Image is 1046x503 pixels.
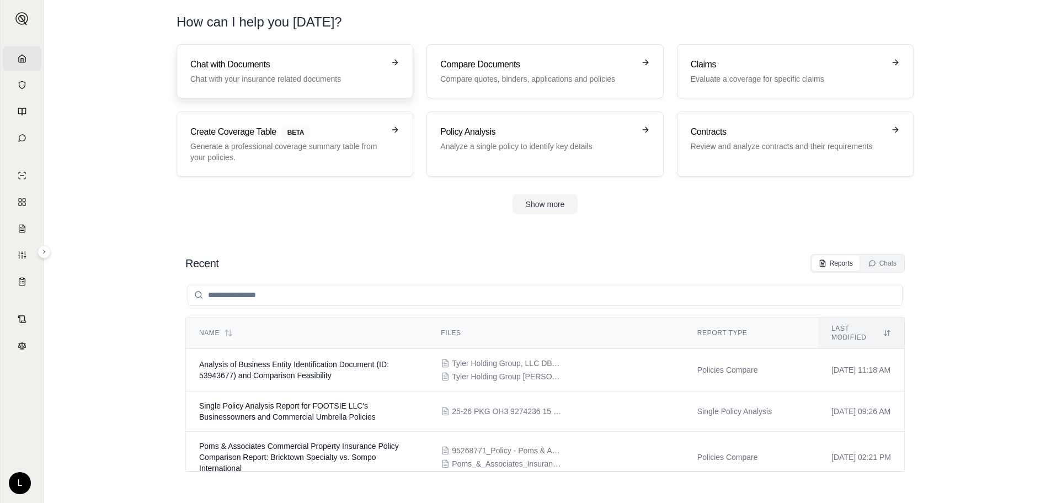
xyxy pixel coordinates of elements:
[190,73,384,84] p: Chat with your insurance related documents
[11,8,33,30] button: Expand sidebar
[868,259,896,268] div: Chats
[177,44,413,98] a: Chat with DocumentsChat with your insurance related documents
[177,13,342,31] h1: How can I help you [DATE]?
[3,163,41,188] a: Single Policy
[812,256,860,271] button: Reports
[199,442,399,473] span: Poms & Associates Commercial Property Insurance Policy Comparison Report: Bricktown Specialty vs....
[452,445,562,456] span: 95268771_Policy - Poms & Associates Insurance Brokers, LLC..pdf
[190,125,384,139] h3: Create Coverage Table
[452,458,562,469] span: Poms_&_Associates_Insurance_Brokers,_LLC_Issuance_ESP30050137701_1 24-25.pdf
[440,141,634,152] p: Analyze a single policy to identify key details
[452,371,562,382] span: Tyler Holding Group Hufty LLC WC BOP 2025.docx
[15,12,29,25] img: Expand sidebar
[3,73,41,97] a: Documents Vault
[862,256,903,271] button: Chats
[3,269,41,294] a: Coverage Table
[3,99,41,124] a: Prompt Library
[190,141,384,163] p: Generate a professional coverage summary table from your policies.
[199,329,414,337] div: Name
[818,391,904,432] td: [DATE] 09:26 AM
[831,324,891,342] div: Last modified
[3,126,41,150] a: Chat
[190,58,384,71] h3: Chat with Documents
[452,358,562,369] span: Tyler Holding Group, LLC DBA 1800Packout of San Diego_2025-09-26_17-28-18.docx
[677,112,914,177] a: ContractsReview and analyze contracts and their requirements
[199,401,376,421] span: Single Policy Analysis Report for FOOTSIE LLC's Businessowners and Commercial Umbrella Policies
[3,46,41,71] a: Home
[513,194,578,214] button: Show more
[452,406,562,417] span: 25-26 PKG OH3 9274236 15 - Policy(2).pdf
[3,243,41,267] a: Custom Report
[818,349,904,391] td: [DATE] 11:18 AM
[691,141,884,152] p: Review and analyze contracts and their requirements
[684,432,818,483] td: Policies Compare
[185,256,218,271] h2: Recent
[440,125,634,139] h3: Policy Analysis
[691,125,884,139] h3: Contracts
[3,190,41,214] a: Policy Comparisons
[677,44,914,98] a: ClaimsEvaluate a coverage for specific claims
[9,472,31,494] div: L
[428,317,684,349] th: Files
[3,307,41,331] a: Contract Analysis
[440,58,634,71] h3: Compare Documents
[691,73,884,84] p: Evaluate a coverage for specific claims
[440,73,634,84] p: Compare quotes, binders, applications and policies
[3,333,41,358] a: Legal Search Engine
[426,44,663,98] a: Compare DocumentsCompare quotes, binders, applications and policies
[684,317,818,349] th: Report Type
[818,432,904,483] td: [DATE] 02:21 PM
[38,245,51,258] button: Expand sidebar
[426,112,663,177] a: Policy AnalysisAnalyze a single policy to identify key details
[177,112,413,177] a: Create Coverage TableBETAGenerate a professional coverage summary table from your policies.
[691,58,884,71] h3: Claims
[199,360,389,380] span: Analysis of Business Entity Identification Document (ID: 53943677) and Comparison Feasibility
[281,126,311,139] span: BETA
[819,259,853,268] div: Reports
[684,349,818,391] td: Policies Compare
[3,216,41,241] a: Claim Coverage
[684,391,818,432] td: Single Policy Analysis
